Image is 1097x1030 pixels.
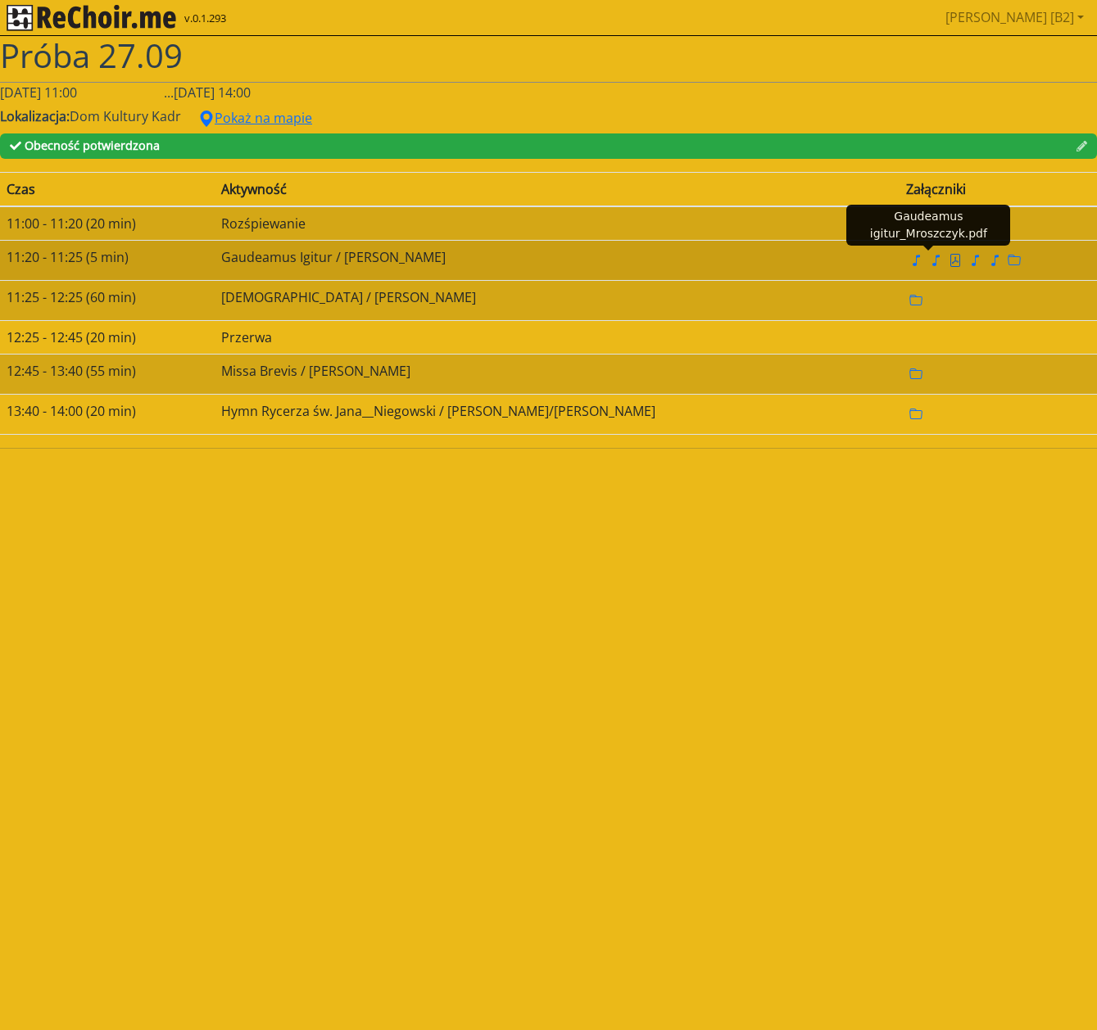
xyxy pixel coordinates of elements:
span: [DATE] 14:00 [174,84,251,102]
a: B_Gaudeamus igitur.MP3 [926,251,945,269]
svg: folder [1008,254,1021,267]
span: Dom Kultury Kadr [70,107,181,125]
a: A_Gaudeamus igitur.MP3 [906,251,926,269]
svg: folder [909,408,922,421]
td: Przerwa [215,320,900,354]
svg: folder [909,294,922,307]
svg: file pdf [949,254,962,267]
td: Hymn Rycerza św. Jana__Niegowski / [PERSON_NAME]/[PERSON_NAME] [215,394,900,434]
td: Missa Brevis / [PERSON_NAME] [215,354,900,394]
div: Aktywność [221,179,893,199]
svg: music note [909,254,922,267]
svg: music note [968,254,981,267]
span: v.0.1.293 [184,11,226,27]
a: S_Gaudeamus igitur.mp3 [965,251,985,269]
a: [PERSON_NAME] [B2] [939,1,1090,34]
svg: geo alt fill [198,111,215,127]
button: geo alt fillPokaż na mapie [188,102,323,133]
svg: music note [988,254,1001,267]
span: Obecność potwierdzona [25,138,160,153]
img: rekłajer mi [7,5,176,31]
svg: music note [929,254,942,267]
td: Rozśpiewanie [215,206,900,241]
div: Czas [7,179,208,199]
div: Gaudeamus igitur_Mroszczyk.pdf [846,205,1010,246]
div: Załączniki [906,179,1090,199]
td: Gaudeamus Igitur / [PERSON_NAME] [215,240,900,280]
td: [DEMOGRAPHIC_DATA] / [PERSON_NAME] [215,280,900,320]
a: T_Gaudeamus igitur.mp3 [985,251,1004,269]
svg: folder [909,368,922,381]
a: Gaudeaums_Igitur [1004,251,1024,269]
